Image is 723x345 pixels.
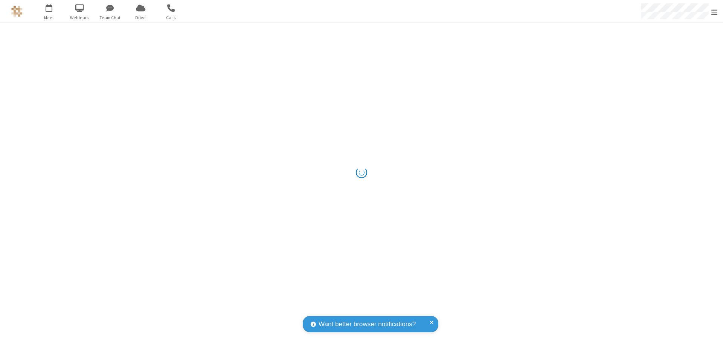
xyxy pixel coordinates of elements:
[66,14,94,21] span: Webinars
[96,14,124,21] span: Team Chat
[319,319,416,329] span: Want better browser notifications?
[127,14,155,21] span: Drive
[11,6,23,17] img: QA Selenium DO NOT DELETE OR CHANGE
[157,14,185,21] span: Calls
[35,14,63,21] span: Meet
